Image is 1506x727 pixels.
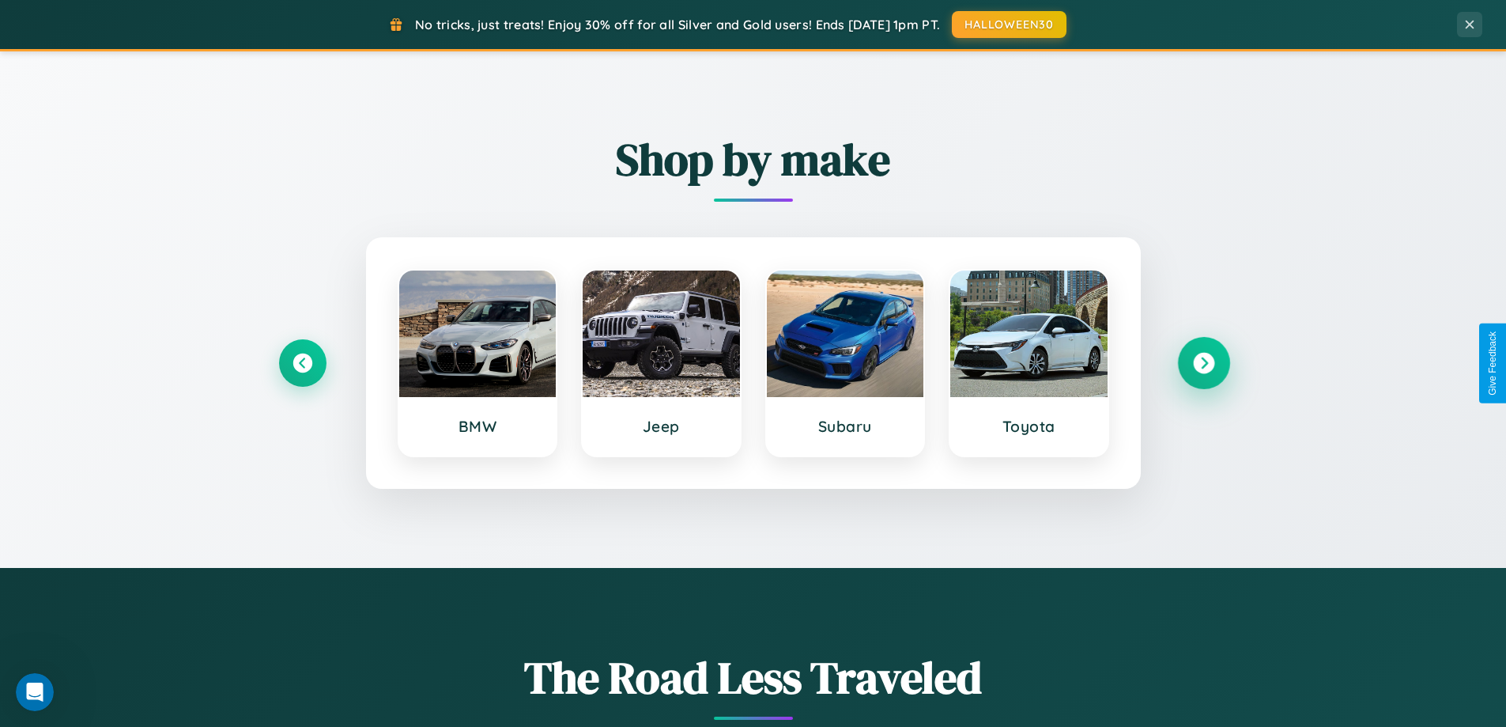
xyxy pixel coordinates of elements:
h3: BMW [415,417,541,436]
span: No tricks, just treats! Enjoy 30% off for all Silver and Gold users! Ends [DATE] 1pm PT. [415,17,940,32]
div: Give Feedback [1487,331,1498,396]
h3: Subaru [783,417,908,436]
iframe: Intercom live chat [16,673,54,711]
h3: Jeep [598,417,724,436]
h3: Toyota [966,417,1092,436]
h2: Shop by make [279,129,1228,190]
h1: The Road Less Traveled [279,647,1228,708]
button: HALLOWEEN30 [952,11,1066,38]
